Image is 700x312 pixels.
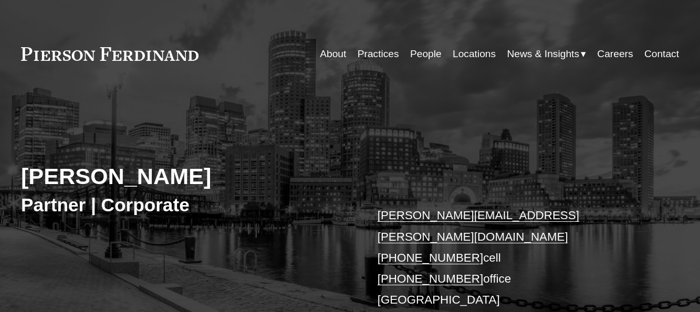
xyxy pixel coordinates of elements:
[507,45,579,63] span: News & Insights
[453,44,496,64] a: Locations
[21,163,350,190] h2: [PERSON_NAME]
[597,44,633,64] a: Careers
[378,209,579,243] a: [PERSON_NAME][EMAIL_ADDRESS][PERSON_NAME][DOMAIN_NAME]
[507,44,586,64] a: folder dropdown
[378,272,483,285] a: [PHONE_NUMBER]
[410,44,442,64] a: People
[644,44,679,64] a: Contact
[320,44,346,64] a: About
[378,251,483,264] a: [PHONE_NUMBER]
[358,44,399,64] a: Practices
[21,193,350,217] h3: Partner | Corporate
